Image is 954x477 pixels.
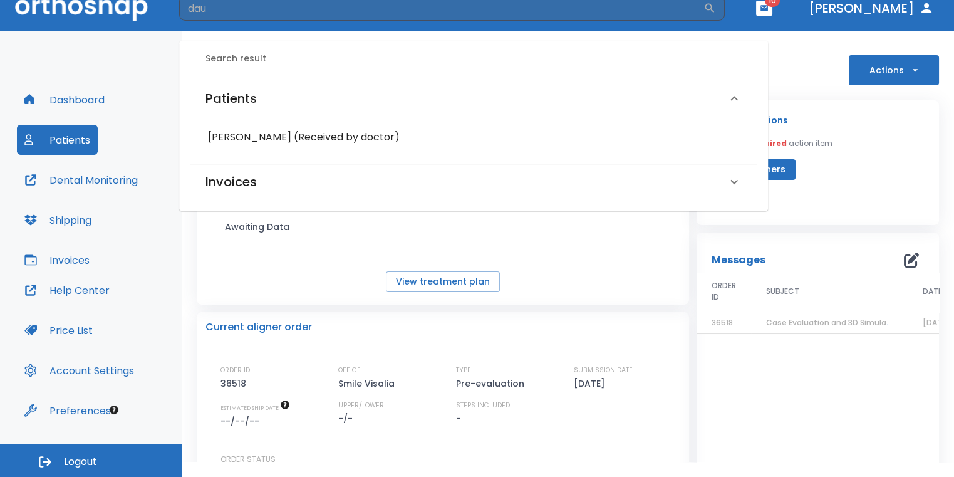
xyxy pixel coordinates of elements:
span: ORDER ID [712,280,736,303]
h6: Invoices [205,172,257,192]
button: Price List [17,315,100,345]
button: View treatment plan [386,271,500,292]
div: Invoices [190,164,757,199]
p: --/--/-- [220,414,264,429]
span: The date will be available after approving treatment plan [220,404,290,412]
p: ORDER STATUS [220,454,680,465]
span: 36518 [712,317,733,328]
p: [DATE] [574,376,609,391]
button: Patients [17,125,98,155]
button: Account Settings [17,355,142,385]
p: OFFICE [338,365,361,376]
h6: [PERSON_NAME] (Received by doctor) [208,128,739,146]
span: [DATE] [923,317,950,328]
p: STEPS INCLUDED [456,400,510,411]
span: Logout [64,455,97,469]
button: Actions [849,55,939,85]
p: Awaiting Data [225,219,338,234]
p: 36518 [220,376,251,391]
span: DATE [923,286,942,297]
div: Patients [190,76,757,121]
button: Dental Monitoring [17,165,145,195]
p: -/- [338,411,357,426]
div: Tooltip anchor [108,404,120,416]
p: - [456,411,461,426]
p: UPPER/LOWER [338,400,384,411]
p: SUBMISSION DATE [574,365,633,376]
p: Messages [712,253,765,268]
p: You have action item [709,138,832,149]
p: TYPE [456,365,471,376]
button: Shipping [17,205,99,235]
button: Invoices [17,245,97,275]
p: ORDER ID [220,365,250,376]
p: Pre-evaluation [456,376,529,391]
button: Preferences [17,396,118,426]
span: Case Evaluation and 3D Simulation Ready [766,317,928,328]
button: Dashboard [17,85,112,115]
h6: Search result [205,52,757,66]
button: Help Center [17,275,117,305]
p: Current aligner order [205,320,312,335]
h6: Patients [205,88,257,108]
span: SUBJECT [766,286,799,297]
p: Smile Visalia [338,376,399,391]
